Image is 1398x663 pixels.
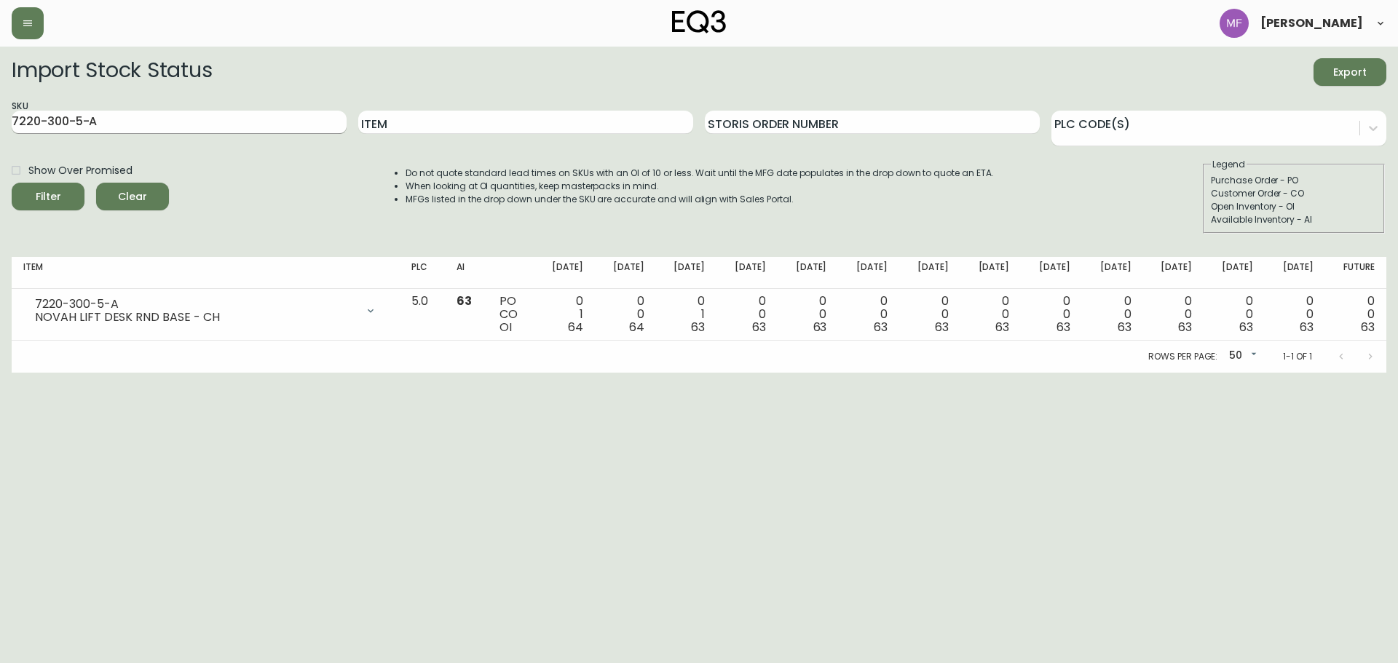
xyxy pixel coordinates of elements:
span: 64 [568,319,583,336]
span: 63 [935,319,949,336]
span: 63 [1178,319,1192,336]
button: Clear [96,183,169,210]
p: 1-1 of 1 [1283,350,1312,363]
th: [DATE] [1143,257,1204,289]
div: 0 0 [789,295,827,334]
div: 0 0 [850,295,888,334]
span: 63 [691,319,705,336]
span: 63 [457,293,472,309]
div: 0 0 [1276,295,1314,334]
div: 0 1 [668,295,706,334]
legend: Legend [1211,158,1247,171]
th: [DATE] [656,257,717,289]
button: Filter [12,183,84,210]
th: [DATE] [899,257,960,289]
span: 63 [1300,319,1314,336]
li: When looking at OI quantities, keep masterpacks in mind. [406,180,994,193]
img: 5fd4d8da6c6af95d0810e1fe9eb9239f [1220,9,1249,38]
span: Clear [108,188,157,206]
span: 63 [1057,319,1070,336]
span: 63 [1239,319,1253,336]
div: 0 0 [972,295,1010,334]
div: 7220-300-5-A [35,298,356,311]
th: PLC [400,257,444,289]
div: 0 0 [607,295,644,334]
th: [DATE] [1082,257,1143,289]
div: 0 0 [1155,295,1193,334]
span: 63 [1118,319,1132,336]
span: 63 [1361,319,1375,336]
span: 63 [813,319,827,336]
span: Export [1325,63,1375,82]
div: 0 0 [1032,295,1070,334]
th: AI [445,257,488,289]
th: [DATE] [716,257,778,289]
div: Open Inventory - OI [1211,200,1377,213]
div: PO CO [499,295,523,334]
div: 0 0 [911,295,949,334]
div: Customer Order - CO [1211,187,1377,200]
th: [DATE] [534,257,595,289]
div: 7220-300-5-ANOVAH LIFT DESK RND BASE - CH [23,295,388,327]
th: [DATE] [595,257,656,289]
p: Rows per page: [1148,350,1217,363]
th: Future [1325,257,1386,289]
th: Item [12,257,400,289]
div: 50 [1223,344,1260,368]
span: 64 [629,319,644,336]
th: [DATE] [838,257,899,289]
th: [DATE] [1265,257,1326,289]
div: 0 1 [545,295,583,334]
h2: Import Stock Status [12,58,212,86]
span: 63 [995,319,1009,336]
div: 0 0 [1337,295,1375,334]
div: Available Inventory - AI [1211,213,1377,226]
span: 63 [752,319,766,336]
img: logo [672,10,726,33]
div: Purchase Order - PO [1211,174,1377,187]
span: 63 [874,319,888,336]
th: [DATE] [1204,257,1265,289]
div: 0 0 [1094,295,1132,334]
div: 0 0 [1215,295,1253,334]
div: 0 0 [728,295,766,334]
span: [PERSON_NAME] [1260,17,1363,29]
li: Do not quote standard lead times on SKUs with an OI of 10 or less. Wait until the MFG date popula... [406,167,994,180]
span: Show Over Promised [28,163,133,178]
li: MFGs listed in the drop down under the SKU are accurate and will align with Sales Portal. [406,193,994,206]
div: NOVAH LIFT DESK RND BASE - CH [35,311,356,324]
span: OI [499,319,512,336]
th: [DATE] [1021,257,1082,289]
th: [DATE] [778,257,839,289]
td: 5.0 [400,289,444,341]
button: Export [1314,58,1386,86]
th: [DATE] [960,257,1022,289]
